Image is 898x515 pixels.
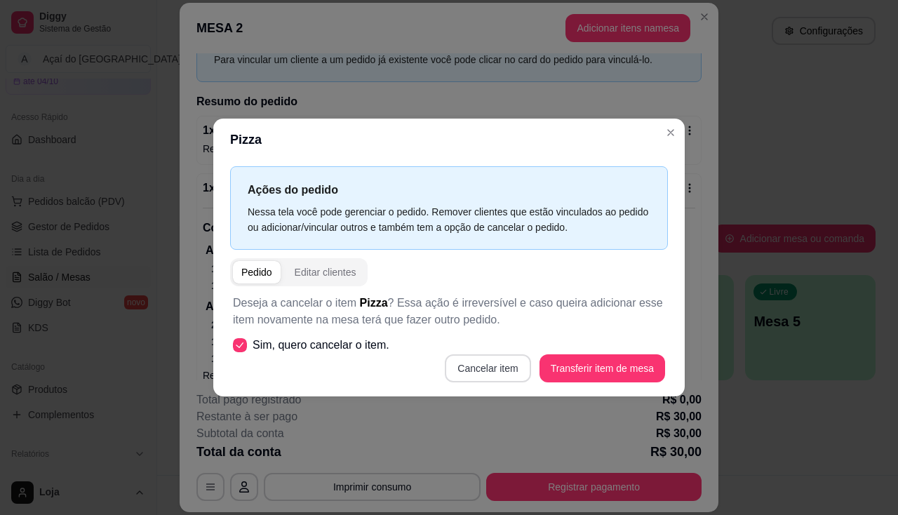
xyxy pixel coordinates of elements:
div: Pedido [241,265,272,279]
div: Nessa tela você pode gerenciar o pedido. Remover clientes que estão vinculados ao pedido ou adici... [248,204,650,235]
span: Sim, quero cancelar o item. [253,337,389,354]
header: Pizza [213,119,685,161]
button: Close [659,121,682,144]
button: Cancelar item [445,354,530,382]
span: Pizza [360,297,388,309]
button: Transferir item de mesa [540,354,665,382]
p: Ações do pedido [248,181,650,199]
div: Editar clientes [295,265,356,279]
p: Deseja a cancelar o item ? Essa ação é irreversível e caso queira adicionar esse item novamente n... [233,295,665,328]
